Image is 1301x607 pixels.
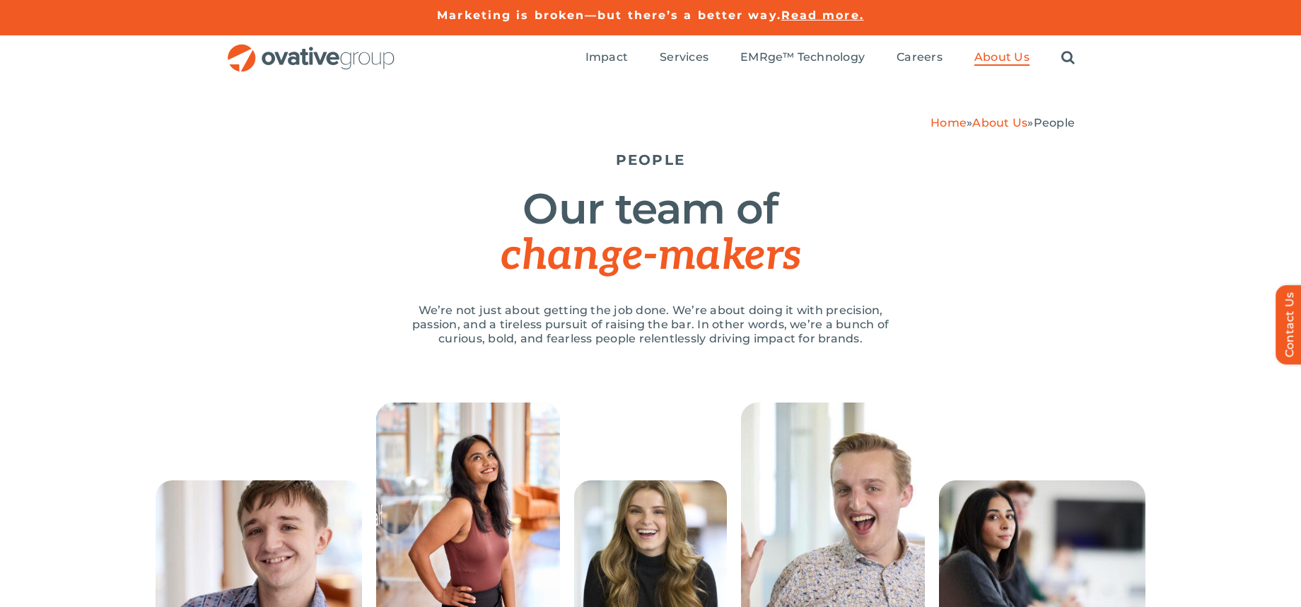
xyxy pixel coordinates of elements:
span: » » [930,116,1075,129]
a: About Us [974,50,1029,66]
a: Services [660,50,708,66]
h5: PEOPLE [226,151,1075,168]
span: Services [660,50,708,64]
a: About Us [972,116,1027,129]
a: Marketing is broken—but there’s a better way. [437,8,781,22]
a: Search [1061,50,1075,66]
h1: Our team of [226,186,1075,279]
span: Careers [897,50,943,64]
span: EMRge™ Technology [740,50,865,64]
a: OG_Full_horizontal_RGB [226,42,396,56]
p: We’re not just about getting the job done. We’re about doing it with precision, passion, and a ti... [396,303,905,346]
span: About Us [974,50,1029,64]
a: Careers [897,50,943,66]
span: People [1034,116,1075,129]
a: EMRge™ Technology [740,50,865,66]
a: Impact [585,50,628,66]
span: change-makers [501,231,800,282]
a: Read more. [781,8,864,22]
a: Home [930,116,967,129]
nav: Menu [585,35,1075,81]
span: Impact [585,50,628,64]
